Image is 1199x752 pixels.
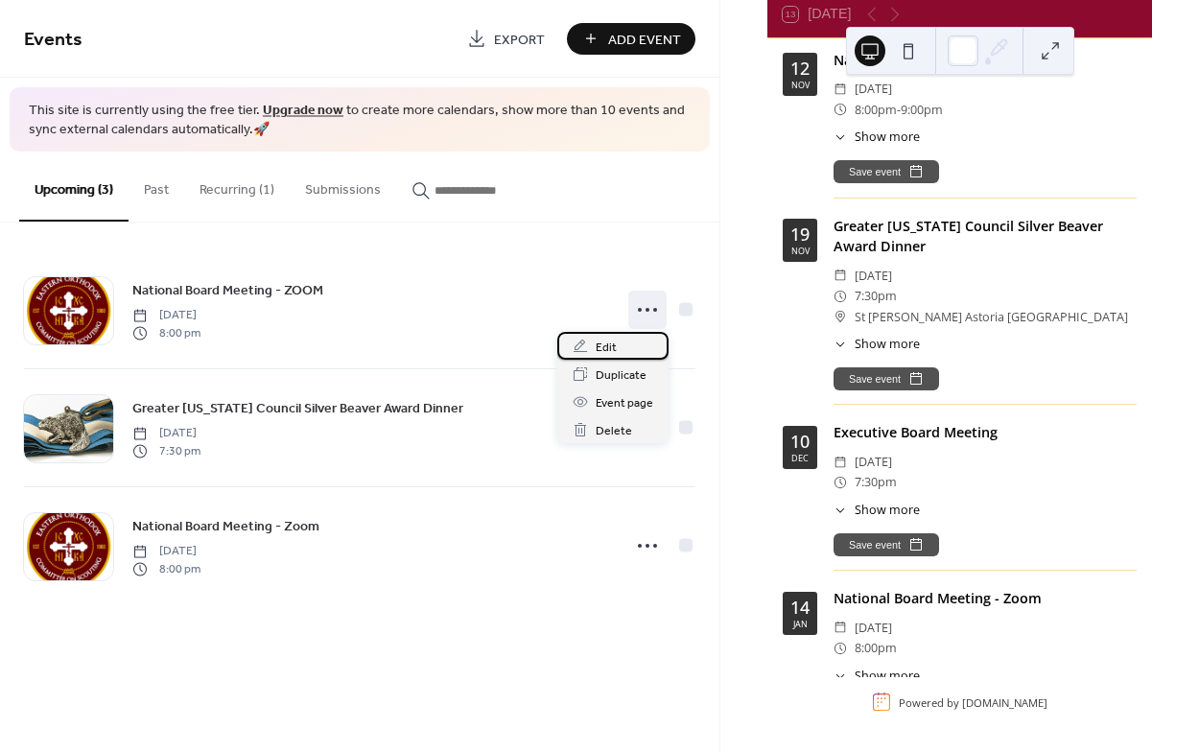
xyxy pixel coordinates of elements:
[855,638,897,658] span: 8:00pm
[897,100,901,120] span: -
[855,502,920,520] span: Show more
[29,102,691,139] span: This site is currently using the free tier. to create more calendars, show more than 10 events an...
[567,23,695,55] button: Add Event
[855,472,897,492] span: 7:30pm
[494,30,545,50] span: Export
[132,560,200,577] span: 8:00 pm
[834,160,939,183] button: Save event
[791,454,809,462] div: Dec
[24,21,82,59] span: Events
[132,324,200,341] span: 8:00 pm
[834,367,939,390] button: Save event
[790,59,810,77] div: 12
[834,668,847,686] div: ​
[834,129,847,147] div: ​
[790,225,810,243] div: 19
[834,336,920,354] button: ​Show more
[834,266,847,286] div: ​
[855,618,892,638] span: [DATE]
[855,668,920,686] span: Show more
[834,129,920,147] button: ​Show more
[855,266,892,286] span: [DATE]
[834,502,920,520] button: ​Show more
[596,338,617,358] span: Edit
[132,281,323,301] span: National Board Meeting - ZOOM
[184,152,290,220] button: Recurring (1)
[596,393,653,413] span: Event page
[791,247,810,255] div: Nov
[263,98,343,124] a: Upgrade now
[132,279,323,301] a: National Board Meeting - ZOOM
[596,365,647,386] span: Duplicate
[132,399,463,419] span: Greater [US_STATE] Council Silver Beaver Award Dinner
[855,452,892,472] span: [DATE]
[290,152,396,220] button: Submissions
[855,129,920,147] span: Show more
[608,30,681,50] span: Add Event
[899,694,1047,709] div: Powered by
[132,307,200,324] span: [DATE]
[834,638,847,658] div: ​
[855,286,897,306] span: 7:30pm
[855,307,1128,327] span: St [PERSON_NAME] Astoria [GEOGRAPHIC_DATA]
[834,286,847,306] div: ​
[129,152,184,220] button: Past
[834,50,1137,71] div: National Board Meeting - ZOOM
[834,618,847,638] div: ​
[132,442,200,459] span: 7:30 pm
[834,100,847,120] div: ​
[19,152,129,222] button: Upcoming (3)
[791,81,810,89] div: Nov
[834,668,920,686] button: ​Show more
[834,79,847,99] div: ​
[855,79,892,99] span: [DATE]
[834,452,847,472] div: ​
[453,23,559,55] a: Export
[132,515,319,537] a: National Board Meeting - Zoom
[834,336,847,354] div: ​
[132,425,200,442] span: [DATE]
[834,588,1137,609] div: National Board Meeting - Zoom
[855,336,920,354] span: Show more
[793,620,808,628] div: Jan
[834,472,847,492] div: ​
[834,422,1137,443] div: Executive Board Meeting
[962,694,1047,709] a: [DOMAIN_NAME]
[834,216,1137,257] div: Greater [US_STATE] Council Silver Beaver Award Dinner
[901,100,943,120] span: 9:00pm
[132,397,463,419] a: Greater [US_STATE] Council Silver Beaver Award Dinner
[132,517,319,537] span: National Board Meeting - Zoom
[855,100,897,120] span: 8:00pm
[834,307,847,327] div: ​
[834,533,939,556] button: Save event
[596,421,632,441] span: Delete
[132,543,200,560] span: [DATE]
[834,502,847,520] div: ​
[790,433,810,450] div: 10
[790,599,810,616] div: 14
